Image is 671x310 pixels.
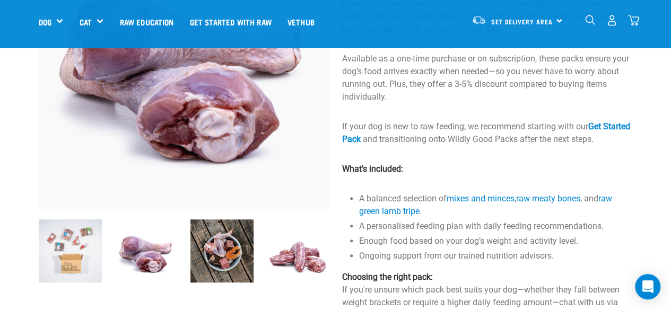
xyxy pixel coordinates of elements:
img: 1253 Turkey Drums 01 [115,219,178,282]
span: Set Delivery Area [491,20,553,23]
li: Enough food based on your dog’s weight and activity level. [359,235,633,247]
div: Open Intercom Messenger [635,274,660,299]
strong: What’s included: [342,164,403,174]
a: Vethub [280,1,323,43]
p: Available as a one-time purchase or on subscription, these packs ensure your dog’s food arrives e... [342,52,633,103]
a: mixes and minces [447,193,515,203]
img: home-icon@2x.png [628,15,639,26]
a: Cat [79,16,91,28]
li: Ongoing support from our trained nutrition advisors. [359,250,633,262]
img: Pile Of Duck Necks For Pets [266,219,329,282]
img: Dog Novel 0 2sec [39,219,102,282]
a: Dog [39,16,51,28]
li: A personalised feeding plan with daily feeding recommendations. [359,220,633,233]
p: If your dog is new to raw feeding, we recommend starting with our and transitioning onto Wildly G... [342,120,633,146]
img: van-moving.png [472,15,486,25]
img: Assortment of Raw Essentials Ingredients Including, Salmon Fillet, Cubed Beef And Tripe, Turkey W... [190,219,254,282]
img: home-icon-1@2x.png [585,15,595,25]
img: user.png [606,15,617,26]
li: A balanced selection of , , and . [359,192,633,218]
strong: Choosing the right pack: [342,272,433,282]
a: raw meaty bones [516,193,580,203]
a: Get started with Raw [182,1,280,43]
a: Raw Education [111,1,181,43]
